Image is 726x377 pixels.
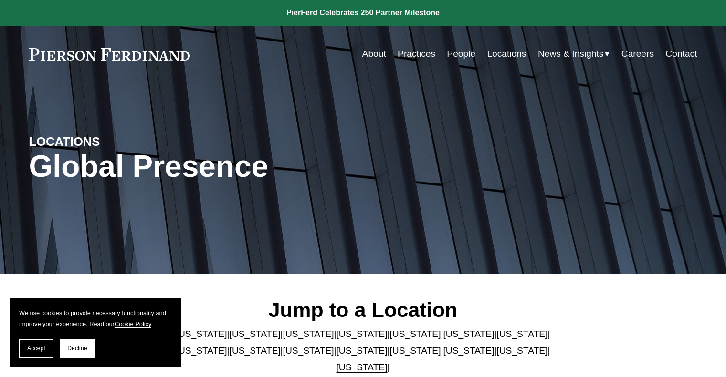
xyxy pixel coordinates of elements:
a: Careers [621,45,654,63]
h4: LOCATIONS [29,134,196,149]
a: [US_STATE] [283,346,334,356]
a: [US_STATE] [230,346,281,356]
a: Practices [398,45,435,63]
a: [US_STATE] [283,329,334,339]
a: [US_STATE] [176,329,227,339]
h2: Jump to a Location [168,297,558,322]
a: [US_STATE] [496,329,547,339]
section: Cookie banner [10,298,181,367]
a: [US_STATE] [443,329,494,339]
span: Decline [67,345,87,352]
a: folder dropdown [538,45,610,63]
a: [US_STATE] [337,329,388,339]
a: Contact [665,45,697,63]
h1: Global Presence [29,149,474,184]
a: [US_STATE] [337,362,388,372]
a: Locations [487,45,526,63]
button: Decline [60,339,95,358]
a: [US_STATE] [230,329,281,339]
a: [US_STATE] [389,346,441,356]
a: About [362,45,386,63]
a: [US_STATE] [496,346,547,356]
a: Cookie Policy [115,320,151,327]
a: [US_STATE] [176,346,227,356]
a: [US_STATE] [337,346,388,356]
span: News & Insights [538,46,604,62]
a: [US_STATE] [443,346,494,356]
a: People [447,45,475,63]
a: [US_STATE] [389,329,441,339]
span: Accept [27,345,45,352]
button: Accept [19,339,53,358]
p: We use cookies to provide necessary functionality and improve your experience. Read our . [19,307,172,329]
